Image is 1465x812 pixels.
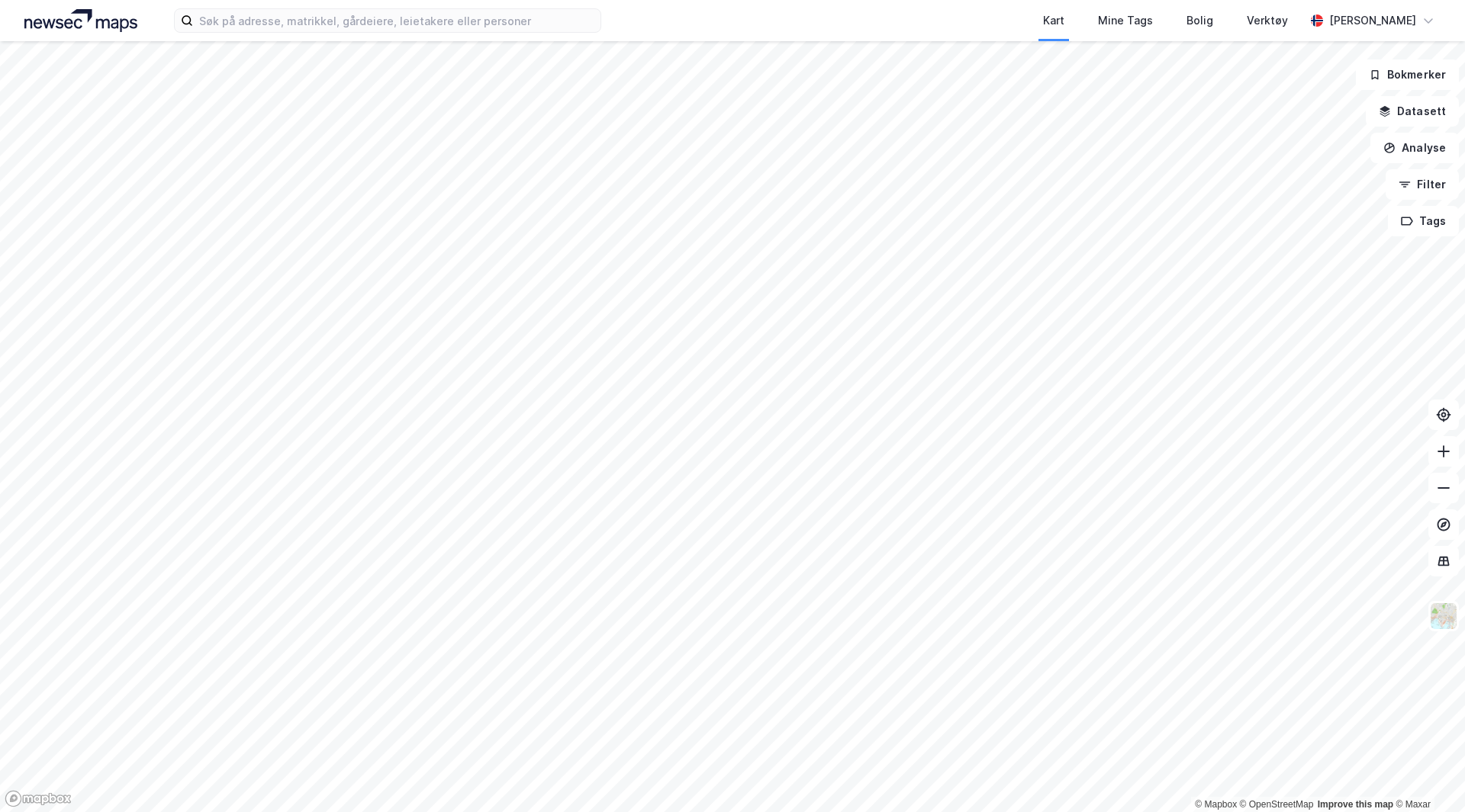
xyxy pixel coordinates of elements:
[5,790,72,807] a: Mapbox homepage
[1429,602,1458,631] img: Z
[1318,799,1393,810] a: Improve this map
[1247,11,1288,30] div: Verktøy
[24,9,137,32] img: logo.a4113a55bc3d86da70a041830d287a7e.svg
[1043,11,1064,30] div: Kart
[1388,206,1459,236] button: Tags
[193,9,600,32] input: Søk på adresse, matrikkel, gårdeiere, leietakere eller personer
[1366,96,1459,127] button: Datasett
[1098,11,1153,30] div: Mine Tags
[1329,11,1416,30] div: [PERSON_NAME]
[1186,11,1213,30] div: Bolig
[1356,59,1459,90] button: Bokmerker
[1386,169,1459,200] button: Filter
[1195,799,1237,810] a: Mapbox
[1389,739,1465,812] iframe: Chat Widget
[1240,799,1314,810] a: OpenStreetMap
[1370,133,1459,163] button: Analyse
